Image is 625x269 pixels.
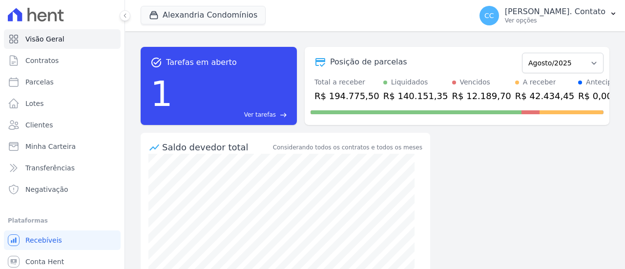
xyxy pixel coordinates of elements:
[523,77,556,87] div: A receber
[25,235,62,245] span: Recebíveis
[25,163,75,173] span: Transferências
[391,77,428,87] div: Liquidados
[25,120,53,130] span: Clientes
[244,110,276,119] span: Ver tarefas
[578,89,625,103] div: R$ 0,00
[4,230,121,250] a: Recebíveis
[515,89,574,103] div: R$ 42.434,45
[4,51,121,70] a: Contratos
[25,99,44,108] span: Lotes
[4,29,121,49] a: Visão Geral
[452,89,511,103] div: R$ 12.189,70
[162,141,271,154] div: Saldo devedor total
[25,34,64,44] span: Visão Geral
[484,12,494,19] span: CC
[505,7,605,17] p: [PERSON_NAME]. Contato
[383,89,448,103] div: R$ 140.151,35
[4,158,121,178] a: Transferências
[4,94,121,113] a: Lotes
[586,77,625,87] div: Antecipado
[177,110,287,119] a: Ver tarefas east
[4,115,121,135] a: Clientes
[150,57,162,68] span: task_alt
[25,56,59,65] span: Contratos
[505,17,605,24] p: Ver opções
[150,68,173,119] div: 1
[4,137,121,156] a: Minha Carteira
[330,56,407,68] div: Posição de parcelas
[25,142,76,151] span: Minha Carteira
[4,72,121,92] a: Parcelas
[8,215,117,227] div: Plataformas
[314,89,379,103] div: R$ 194.775,50
[460,77,490,87] div: Vencidos
[4,180,121,199] a: Negativação
[280,111,287,119] span: east
[273,143,422,152] div: Considerando todos os contratos e todos os meses
[25,185,68,194] span: Negativação
[25,77,54,87] span: Parcelas
[25,257,64,267] span: Conta Hent
[314,77,379,87] div: Total a receber
[472,2,625,29] button: CC [PERSON_NAME]. Contato Ver opções
[166,57,237,68] span: Tarefas em aberto
[141,6,266,24] button: Alexandria Condomínios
